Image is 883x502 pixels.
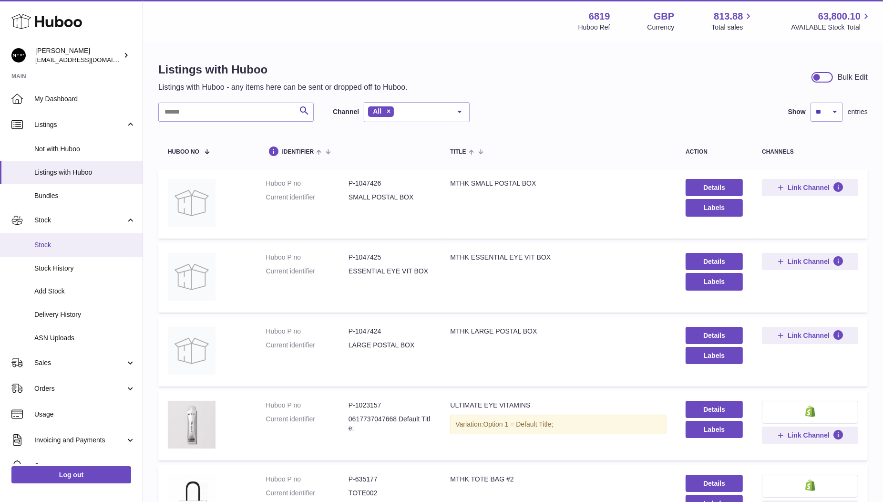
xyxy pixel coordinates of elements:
[349,489,431,498] dd: TOTE002
[686,253,743,270] a: Details
[266,489,348,498] dt: Current identifier
[349,475,431,484] dd: P-635177
[686,273,743,290] button: Labels
[282,149,314,155] span: identifier
[686,347,743,364] button: Labels
[349,401,431,410] dd: P-1023157
[158,62,408,77] h1: Listings with Huboo
[450,179,667,188] div: MTHK SMALL POSTAL BOX
[450,401,667,410] div: ULTIMATE EYE VITAMINS
[35,56,140,63] span: [EMAIL_ADDRESS][DOMAIN_NAME]
[168,149,199,155] span: Huboo no
[450,149,466,155] span: title
[266,179,348,188] dt: Huboo P no
[483,420,554,428] span: Option 1 = Default Title;
[647,23,675,32] div: Currency
[349,341,431,350] dd: LARGE POSTAL BOX
[349,253,431,262] dd: P-1047425
[762,179,858,196] button: Link Channel
[654,10,674,23] strong: GBP
[578,23,610,32] div: Huboo Ref
[788,431,830,439] span: Link Channel
[34,384,125,393] span: Orders
[34,264,135,273] span: Stock History
[373,107,381,115] span: All
[34,216,125,225] span: Stock
[838,72,868,83] div: Bulk Edit
[686,199,743,216] button: Labels
[34,191,135,200] span: Bundles
[686,179,743,196] a: Details
[818,10,861,23] span: 63,800.10
[762,327,858,344] button: Link Channel
[168,179,216,227] img: MTHK SMALL POSTAL BOX
[158,82,408,93] p: Listings with Huboo - any items here can be sent or dropped off to Huboo.
[34,410,135,419] span: Usage
[168,253,216,301] img: MTHK ESSENTIAL EYE VIT BOX
[589,10,610,23] strong: 6819
[34,287,135,296] span: Add Stock
[762,427,858,444] button: Link Channel
[450,253,667,262] div: MTHK ESSENTIAL EYE VIT BOX
[11,48,26,63] img: amar@mthk.com
[168,327,216,375] img: MTHK LARGE POSTAL BOX
[266,193,348,202] dt: Current identifier
[788,107,806,116] label: Show
[788,257,830,266] span: Link Channel
[34,168,135,177] span: Listings with Huboo
[266,475,348,484] dt: Huboo P no
[266,401,348,410] dt: Huboo P no
[35,46,121,64] div: [PERSON_NAME]
[34,120,125,129] span: Listings
[349,415,431,433] dd: 0617737047668 Default Title;
[805,480,815,491] img: shopify-small.png
[266,267,348,276] dt: Current identifier
[788,331,830,340] span: Link Channel
[266,415,348,433] dt: Current identifier
[349,267,431,276] dd: ESSENTIAL EYE VIT BOX
[686,421,743,438] button: Labels
[711,23,754,32] span: Total sales
[34,358,125,367] span: Sales
[686,401,743,418] a: Details
[762,253,858,270] button: Link Channel
[805,406,815,417] img: shopify-small.png
[34,241,135,250] span: Stock
[11,466,131,483] a: Log out
[349,327,431,336] dd: P-1047424
[34,310,135,319] span: Delivery History
[450,475,667,484] div: MTHK TOTE BAG #2
[34,145,135,154] span: Not with Huboo
[450,415,667,434] div: Variation:
[34,436,125,445] span: Invoicing and Payments
[168,401,216,449] img: ULTIMATE EYE VITAMINS
[34,94,135,104] span: My Dashboard
[266,253,348,262] dt: Huboo P no
[34,334,135,343] span: ASN Uploads
[686,475,743,492] a: Details
[791,10,872,32] a: 63,800.10 AVAILABLE Stock Total
[791,23,872,32] span: AVAILABLE Stock Total
[788,183,830,192] span: Link Channel
[714,10,743,23] span: 813.88
[762,149,858,155] div: channels
[686,149,743,155] div: action
[349,193,431,202] dd: SMALL POSTAL BOX
[686,327,743,344] a: Details
[848,107,868,116] span: entries
[34,461,135,471] span: Cases
[333,107,359,116] label: Channel
[266,341,348,350] dt: Current identifier
[711,10,754,32] a: 813.88 Total sales
[266,327,348,336] dt: Huboo P no
[349,179,431,188] dd: P-1047426
[450,327,667,336] div: MTHK LARGE POSTAL BOX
